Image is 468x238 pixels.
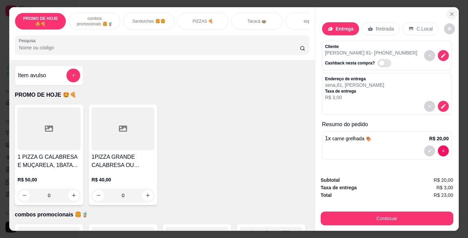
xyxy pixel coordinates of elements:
[15,91,309,99] p: PROMO DE HOJE 🤩🍕
[193,19,213,24] p: PIZZAS 🍕
[424,101,435,112] button: decrease-product-quantity
[91,153,155,169] h4: 1PIZZA GRANDE CALABRESA OU MUÇARELA MAIS O PET 1,5L
[321,192,332,198] strong: Total
[429,135,449,142] p: R$ 20,00
[247,19,267,24] p: Tacacá 🍲
[19,190,30,201] button: decrease-product-quantity
[325,76,384,82] p: Endereço de entrega
[336,25,354,32] p: Entrega
[434,176,453,184] span: R$ 20,00
[332,136,371,141] span: carne grelhada 🍖
[438,101,449,112] button: decrease-product-quantity
[325,49,417,56] p: [PERSON_NAME] 81 - [PHONE_NUMBER]
[17,153,81,169] h4: 1 PIZZA G CALABRESA E MUÇARELA, 1BATATA FRITA E 1PET 1,5L
[68,190,79,201] button: increase-product-quantity
[424,145,435,156] button: decrease-product-quantity
[304,19,319,24] p: sopa 🫕
[321,185,357,190] strong: Taxa de entrega
[325,88,384,94] p: Taxa de entrega
[15,211,309,219] p: combos promocionais 🍔🧋
[444,23,455,34] button: decrease-product-quantity
[132,19,165,24] p: Sanduíches 🍔🍔
[424,50,435,61] button: decrease-product-quantity
[19,44,300,51] input: Pesquisa
[322,120,452,129] p: Resumo do pedido
[325,60,375,66] p: Cashback nesta compra?
[325,94,384,101] p: R$ 3,00
[325,44,417,49] p: Cliente
[19,38,38,44] label: Pesquisa
[321,212,453,225] button: Continuar
[93,190,104,201] button: decrease-product-quantity
[91,176,155,183] p: R$ 40,00
[21,16,60,27] p: PROMO DE HOJE 🤩🍕
[436,184,453,191] span: R$ 3,00
[376,25,394,32] p: Retirada
[434,191,453,199] span: R$ 23,00
[18,71,46,80] h4: Item avulso
[417,25,433,32] p: C.Local
[17,176,81,183] p: R$ 50,00
[66,69,80,82] button: add-separate-item
[325,82,384,88] p: sena , 81 , [PERSON_NAME]
[438,145,449,156] button: decrease-product-quantity
[378,59,394,67] label: Automatic updates
[75,16,114,27] p: combos promocionais 🍔🧋
[325,134,372,143] p: 1 x
[446,9,457,20] button: Close
[321,177,340,183] strong: Subtotal
[142,190,153,201] button: increase-product-quantity
[438,50,449,61] button: decrease-product-quantity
